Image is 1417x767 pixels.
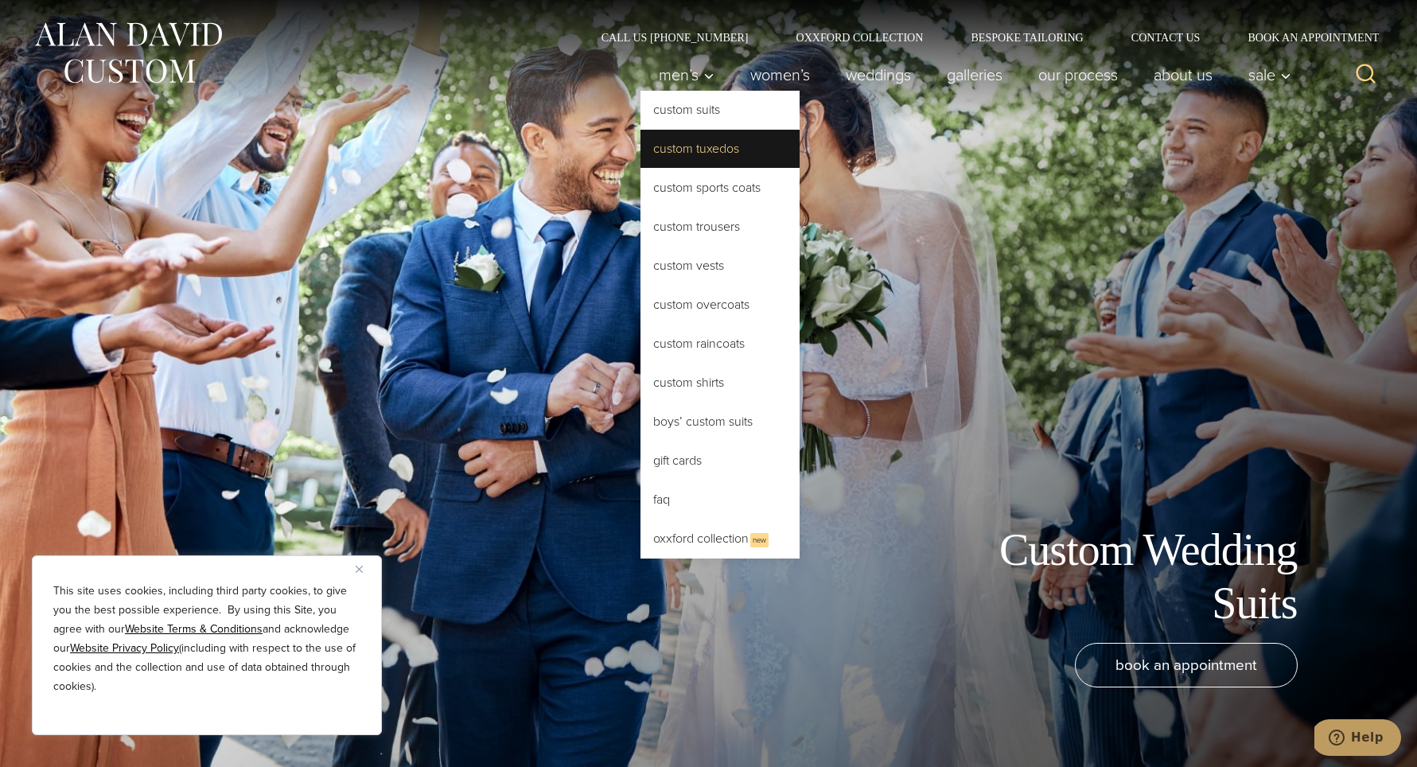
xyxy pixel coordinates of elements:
[640,247,800,285] a: Custom Vests
[947,32,1107,43] a: Bespoke Tailoring
[640,169,800,207] a: Custom Sports Coats
[640,325,800,363] a: Custom Raincoats
[640,91,800,129] a: Custom Suits
[1020,59,1135,91] a: Our Process
[1135,59,1230,91] a: About Us
[640,403,800,441] a: Boys’ Custom Suits
[750,533,769,547] span: New
[827,59,928,91] a: weddings
[1224,32,1384,43] a: Book an Appointment
[1108,32,1224,43] a: Contact Us
[1347,56,1385,94] button: View Search Form
[640,442,800,480] a: Gift Cards
[640,520,800,559] a: Oxxford CollectionNew
[1230,59,1299,91] button: Sale sub menu toggle
[1314,719,1401,759] iframe: Opens a widget where you can chat to one of our agents
[578,32,1385,43] nav: Secondary Navigation
[70,640,179,656] a: Website Privacy Policy
[53,582,360,696] p: This site uses cookies, including third party cookies, to give you the best possible experience. ...
[125,621,263,637] a: Website Terms & Conditions
[640,208,800,246] a: Custom Trousers
[640,59,1299,91] nav: Primary Navigation
[940,524,1298,630] h1: Custom Wedding Suits
[356,559,375,578] button: Close
[640,364,800,402] a: Custom Shirts
[640,130,800,168] a: Custom Tuxedos
[640,481,800,519] a: FAQ
[772,32,947,43] a: Oxxford Collection
[578,32,773,43] a: Call Us [PHONE_NUMBER]
[33,18,224,88] img: Alan David Custom
[1115,653,1257,676] span: book an appointment
[640,286,800,324] a: Custom Overcoats
[928,59,1020,91] a: Galleries
[1075,643,1298,687] a: book an appointment
[356,566,363,573] img: Close
[640,59,732,91] button: Men’s sub menu toggle
[732,59,827,91] a: Women’s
